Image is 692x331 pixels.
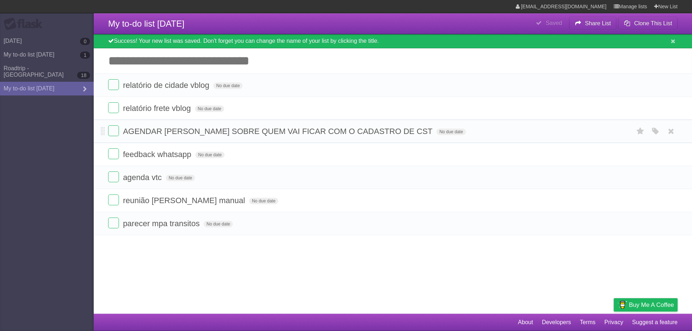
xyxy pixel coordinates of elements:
span: No due date [195,152,225,158]
b: Saved [546,20,562,26]
div: Success! Your new list was saved. Don't forget you can change the name of your list by clicking t... [94,34,692,48]
span: No due date [166,175,195,181]
a: Terms [580,316,596,329]
a: Developers [542,316,571,329]
label: Done [108,194,119,205]
span: No due date [195,106,224,112]
span: No due date [213,82,243,89]
a: About [518,316,533,329]
label: Done [108,102,119,113]
img: Buy me a coffee [617,299,627,311]
a: Privacy [604,316,623,329]
span: No due date [249,198,278,204]
span: reunião [PERSON_NAME] manual [123,196,247,205]
button: Clone This List [618,17,678,30]
span: parecer mpa transitos [123,219,201,228]
div: Flask [4,18,47,31]
b: Clone This List [634,20,672,26]
a: Suggest a feature [632,316,678,329]
button: Share List [569,17,617,30]
span: Buy me a coffee [629,299,674,311]
label: Done [108,148,119,159]
label: Done [108,125,119,136]
span: relatório frete vblog [123,104,192,113]
label: Done [108,79,119,90]
label: Done [108,171,119,182]
a: Buy me a coffee [614,298,678,312]
span: No due date [204,221,233,227]
span: My to-do list [DATE] [108,19,185,28]
span: AGENDAR [PERSON_NAME] SOBRE QUEM VAI FICAR COM O CADASTRO DE CST [123,127,434,136]
label: Star task [634,125,647,137]
b: 1 [80,52,90,59]
b: 0 [80,38,90,45]
span: relatório de cidade vblog [123,81,211,90]
span: No due date [436,129,466,135]
span: agenda vtc [123,173,164,182]
b: 18 [77,72,90,79]
span: feedback whatsapp [123,150,193,159]
b: Share List [585,20,611,26]
label: Done [108,218,119,228]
